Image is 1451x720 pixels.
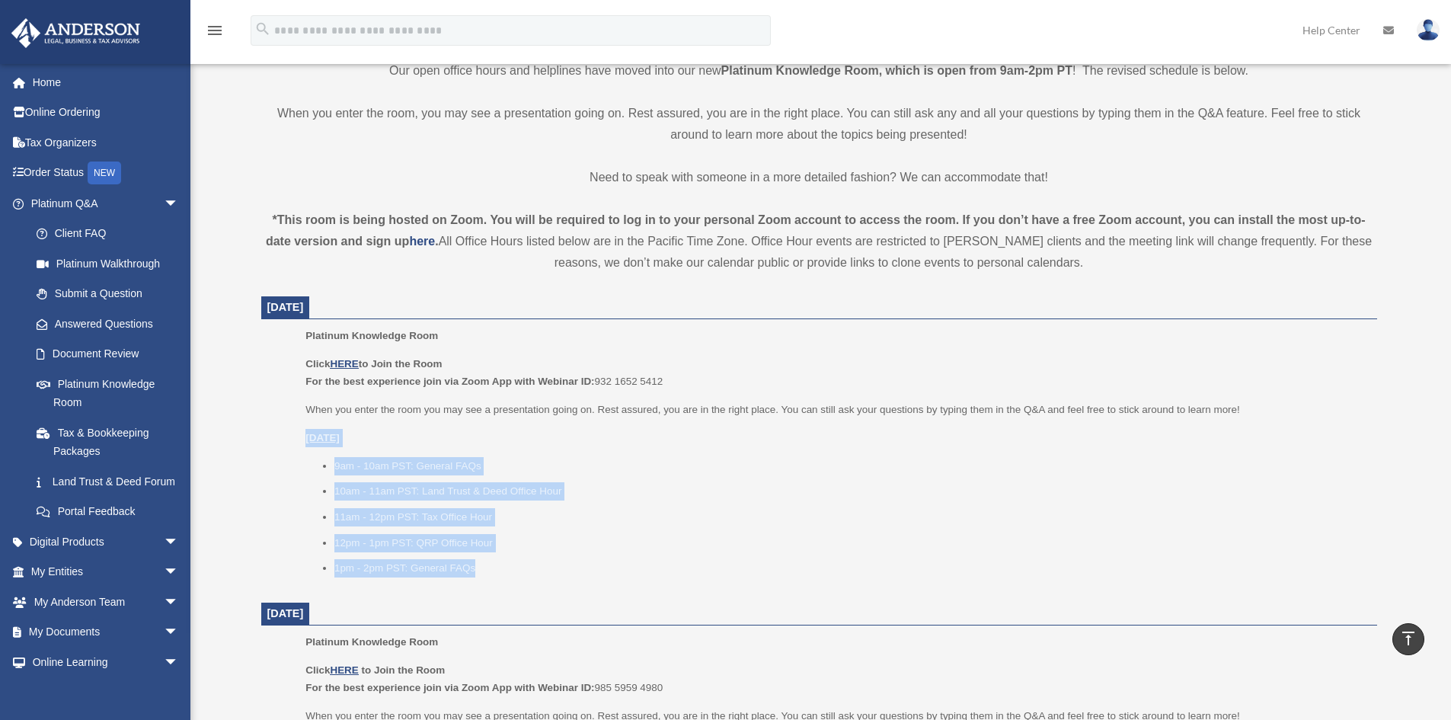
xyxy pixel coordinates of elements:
[334,534,1366,552] li: 12pm - 1pm PST: QRP Office Hour
[206,27,224,40] a: menu
[21,497,202,527] a: Portal Feedback
[11,647,202,677] a: Online Learningarrow_drop_down
[206,21,224,40] i: menu
[305,636,438,648] span: Platinum Knowledge Room
[11,587,202,617] a: My Anderson Teamarrow_drop_down
[164,188,194,219] span: arrow_drop_down
[409,235,435,248] a: here
[11,127,202,158] a: Tax Organizers
[266,213,1366,248] strong: *This room is being hosted on Zoom. You will be required to log in to your personal Zoom account ...
[11,526,202,557] a: Digital Productsarrow_drop_down
[11,617,202,648] a: My Documentsarrow_drop_down
[7,18,145,48] img: Anderson Advisors Platinum Portal
[330,664,358,676] a: HERE
[305,330,438,341] span: Platinum Knowledge Room
[11,98,202,128] a: Online Ordering
[11,188,202,219] a: Platinum Q&Aarrow_drop_down
[305,682,594,693] b: For the best experience join via Zoom App with Webinar ID:
[164,587,194,618] span: arrow_drop_down
[1392,623,1424,655] a: vertical_align_top
[21,369,194,418] a: Platinum Knowledge Room
[305,376,594,387] b: For the best experience join via Zoom App with Webinar ID:
[334,457,1366,475] li: 9am - 10am PST: General FAQs
[1399,629,1417,648] i: vertical_align_top
[362,664,446,676] b: to Join the Room
[164,647,194,678] span: arrow_drop_down
[21,418,202,466] a: Tax & Bookkeeping Packages
[21,219,202,249] a: Client FAQ
[305,664,361,676] b: Click
[11,67,202,98] a: Home
[164,617,194,648] span: arrow_drop_down
[21,279,202,309] a: Submit a Question
[305,432,340,443] u: [DATE]
[305,358,442,370] b: Click to Join the Room
[254,21,271,37] i: search
[11,557,202,587] a: My Entitiesarrow_drop_down
[334,482,1366,501] li: 10am - 11am PST: Land Trust & Deed Office Hour
[305,355,1366,391] p: 932 1652 5412
[330,358,358,370] a: HERE
[305,661,1366,697] p: 985 5959 4980
[334,508,1366,526] li: 11am - 12pm PST: Tax Office Hour
[164,557,194,588] span: arrow_drop_down
[435,235,438,248] strong: .
[334,559,1366,578] li: 1pm - 2pm PST: General FAQs
[11,158,202,189] a: Order StatusNEW
[21,466,202,497] a: Land Trust & Deed Forum
[261,210,1377,274] div: All Office Hours listed below are in the Pacific Time Zone. Office Hour events are restricted to ...
[267,301,304,313] span: [DATE]
[88,162,121,184] div: NEW
[21,309,202,339] a: Answered Questions
[21,339,202,370] a: Document Review
[164,526,194,558] span: arrow_drop_down
[21,248,202,279] a: Platinum Walkthrough
[261,60,1377,82] p: Our open office hours and helplines have moved into our new ! The revised schedule is below.
[1417,19,1440,41] img: User Pic
[305,401,1366,419] p: When you enter the room you may see a presentation going on. Rest assured, you are in the right p...
[721,64,1072,77] strong: Platinum Knowledge Room, which is open from 9am-2pm PT
[261,103,1377,146] p: When you enter the room, you may see a presentation going on. Rest assured, you are in the right ...
[261,167,1377,188] p: Need to speak with someone in a more detailed fashion? We can accommodate that!
[267,607,304,619] span: [DATE]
